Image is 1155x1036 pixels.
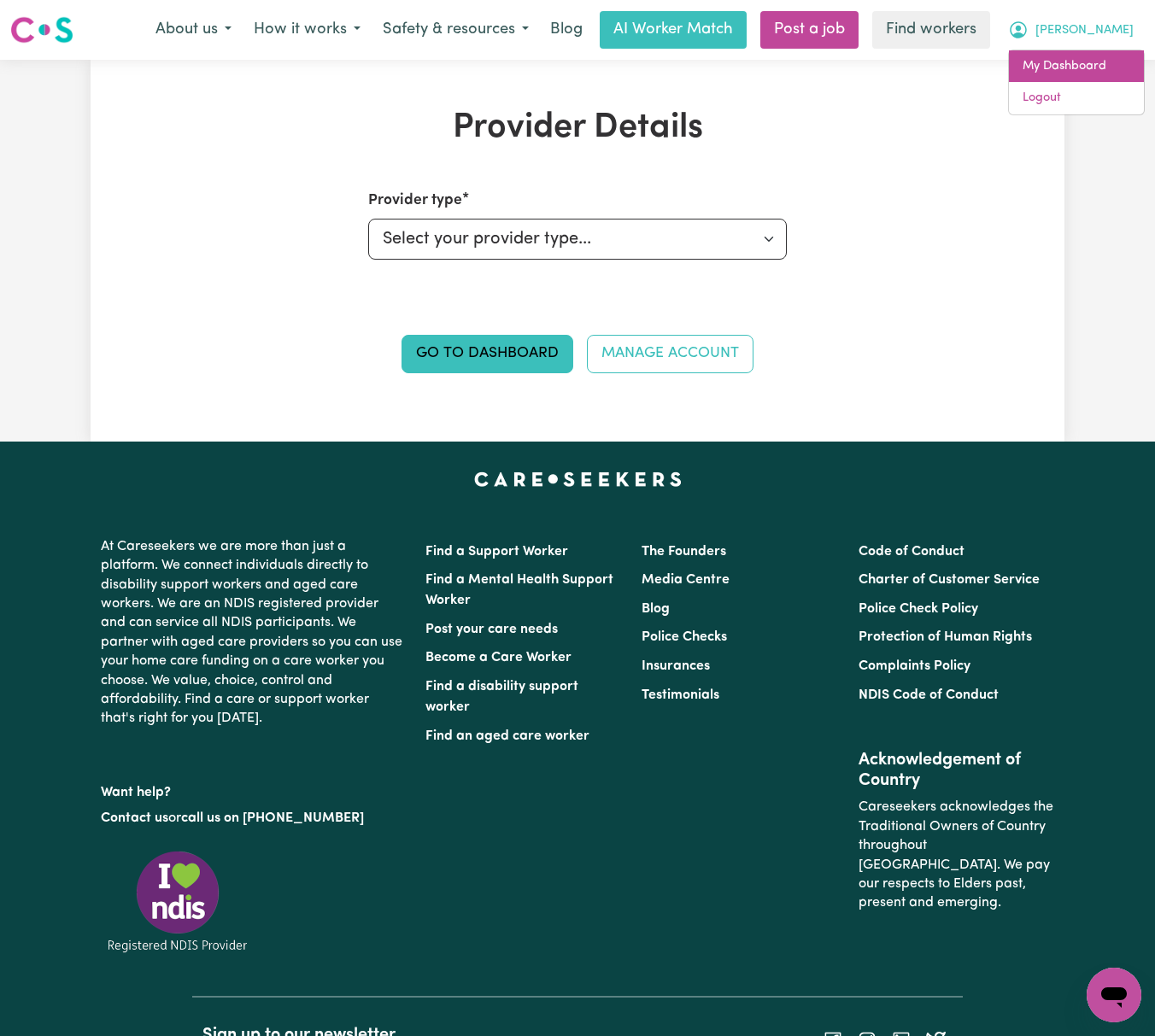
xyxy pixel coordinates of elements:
a: Find a Support Worker [425,545,568,559]
button: About us [144,12,243,48]
a: AI Worker Match [600,11,747,49]
button: Safety & resources [372,12,540,48]
a: Police Check Policy [859,602,978,616]
span: [PERSON_NAME] [1035,21,1134,40]
img: Careseekers logo [10,15,73,45]
p: Careseekers acknowledges the Traditional Owners of Country throughout [GEOGRAPHIC_DATA]. We pay o... [859,791,1054,919]
button: How it works [243,12,372,48]
a: My Dashboard [1009,50,1144,83]
a: Code of Conduct [859,545,964,559]
a: Find a disability support worker [425,680,578,714]
a: The Founders [642,545,726,559]
a: NDIS Code of Conduct [859,688,999,702]
button: My Account [997,12,1145,48]
a: Insurances [642,659,710,673]
p: At Careseekers we are more than just a platform. We connect individuals directly to disability su... [101,530,405,735]
a: Find workers [872,11,990,49]
img: Registered NDIS provider [101,848,255,955]
div: My Account [1008,50,1145,115]
a: Logout [1009,82,1144,114]
p: Want help? [101,776,405,802]
a: Become a Care Worker [425,651,572,664]
h1: Provider Details [263,108,892,149]
a: Complaints Policy [859,659,970,673]
label: Provider type [368,190,462,212]
a: Careseekers logo [10,10,73,50]
a: Post a job [760,11,859,49]
a: Manage Account [587,335,753,372]
a: Charter of Customer Service [859,573,1040,587]
a: Post your care needs [425,623,558,636]
a: Contact us [101,811,168,825]
a: Find a Mental Health Support Worker [425,573,613,607]
a: Media Centre [642,573,730,587]
a: Blog [642,602,670,616]
a: Careseekers home page [474,472,682,486]
iframe: Button to launch messaging window [1087,968,1141,1022]
a: Police Checks [642,630,727,644]
a: Find an aged care worker [425,729,589,743]
h2: Acknowledgement of Country [859,750,1054,791]
a: Blog [540,11,593,49]
p: or [101,802,405,834]
a: Testimonials [642,688,719,702]
a: call us on [PHONE_NUMBER] [181,811,364,825]
a: Protection of Human Rights [859,630,1032,644]
a: Go to Dashboard [402,335,573,372]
